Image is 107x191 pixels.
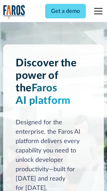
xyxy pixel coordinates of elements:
a: home [3,5,25,19]
h1: Discover the power of the [16,57,91,107]
img: Logo of the analytics and reporting company Faros. [3,5,25,19]
span: Faros AI platform [16,83,71,106]
div: menu [90,3,104,19]
a: Get a demo [45,4,86,18]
